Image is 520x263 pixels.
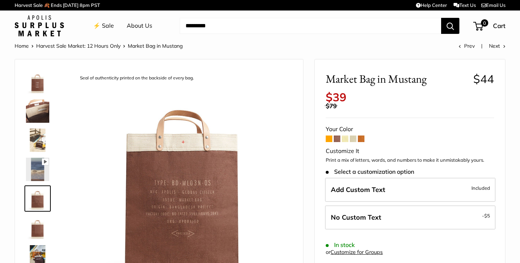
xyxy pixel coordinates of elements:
[326,102,337,110] span: $79
[26,158,49,181] img: Market Bag in Mustang
[459,43,475,49] a: Prev
[473,72,494,86] span: $44
[326,242,355,248] span: In stock
[24,98,51,124] a: Market Bag in Mustang
[93,20,114,31] a: ⚡️ Sale
[127,20,152,31] a: About Us
[15,15,64,36] img: Apolis: Surplus Market
[326,168,414,175] span: Select a customization option
[24,127,51,153] a: Market Bag in Mustang
[76,73,198,83] div: Seal of authenticity printed on the backside of every bag.
[15,43,29,49] a: Home
[325,178,496,202] label: Add Custom Text
[493,22,505,30] span: Cart
[471,184,490,192] span: Included
[416,2,447,8] a: Help Center
[484,213,490,219] span: $5
[26,70,49,94] img: Market Bag in Mustang
[441,18,459,34] button: Search
[180,18,441,34] input: Search...
[128,43,183,49] span: Market Bag in Mustang
[26,187,49,210] img: description_Seal of authenticity printed on the backside of every bag.
[326,146,494,157] div: Customize It
[331,185,385,194] span: Add Custom Text
[331,213,381,221] span: No Custom Text
[454,2,476,8] a: Text Us
[326,157,494,164] p: Print a mix of letters, words, and numbers to make it unmistakably yours.
[481,19,488,27] span: 0
[326,124,494,135] div: Your Color
[26,99,49,123] img: Market Bag in Mustang
[26,129,49,152] img: Market Bag in Mustang
[36,43,121,49] a: Harvest Sale Market: 12 Hours Only
[326,72,467,86] span: Market Bag in Mustang
[24,69,51,95] a: Market Bag in Mustang
[326,90,347,104] span: $39
[489,43,505,49] a: Next
[24,185,51,212] a: description_Seal of authenticity printed on the backside of every bag.
[482,211,490,220] span: -
[26,216,49,239] img: Market Bag in Mustang
[481,2,505,8] a: Email Us
[474,20,505,32] a: 0 Cart
[24,215,51,241] a: Market Bag in Mustang
[326,247,383,257] div: or
[325,205,496,229] label: Leave Blank
[330,249,383,255] a: Customize for Groups
[24,156,51,182] a: Market Bag in Mustang
[15,41,183,51] nav: Breadcrumb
